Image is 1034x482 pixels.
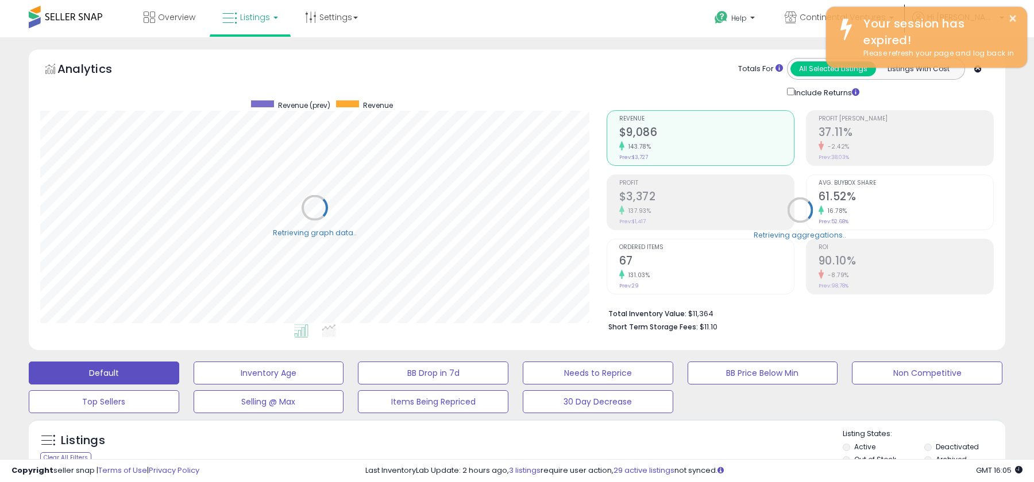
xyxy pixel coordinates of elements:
div: Last InventoryLab Update: 2 hours ago, require user action, not synced. [365,465,1023,476]
button: Items Being Repriced [358,390,508,413]
div: Retrieving aggregations.. [754,230,846,240]
p: Listing States: [843,429,1005,440]
button: 30 Day Decrease [523,390,673,413]
a: Help [705,2,766,37]
div: Retrieving graph data.. [273,227,357,238]
span: 2025-08-11 16:05 GMT [976,465,1023,476]
h5: Listings [61,433,105,449]
button: Inventory Age [194,361,344,384]
h5: Analytics [57,61,134,80]
label: Active [854,442,875,452]
div: Clear All Filters [40,452,91,463]
i: Get Help [714,10,728,25]
button: BB Drop in 7d [358,361,508,384]
button: BB Price Below Min [688,361,838,384]
label: Archived [936,454,967,464]
button: All Selected Listings [790,61,876,76]
button: Selling @ Max [194,390,344,413]
a: 29 active listings [614,465,674,476]
span: Listings [240,11,270,23]
span: Overview [158,11,195,23]
div: Your session has expired! [855,15,1018,48]
a: Privacy Policy [149,465,199,476]
div: Please refresh your page and log back in [855,48,1018,59]
div: Include Returns [778,85,873,99]
button: Default [29,361,179,384]
button: Needs to Reprice [523,361,673,384]
a: 3 listings [509,465,541,476]
button: × [1008,11,1017,26]
div: Totals For [738,64,783,75]
span: Continental Ventures [800,11,886,23]
label: Out of Stock [854,454,896,464]
strong: Copyright [11,465,53,476]
a: Terms of Use [98,465,147,476]
button: Non Competitive [852,361,1002,384]
button: Top Sellers [29,390,179,413]
div: seller snap | | [11,465,199,476]
label: Deactivated [936,442,979,452]
button: Listings With Cost [875,61,961,76]
span: Help [731,13,747,23]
